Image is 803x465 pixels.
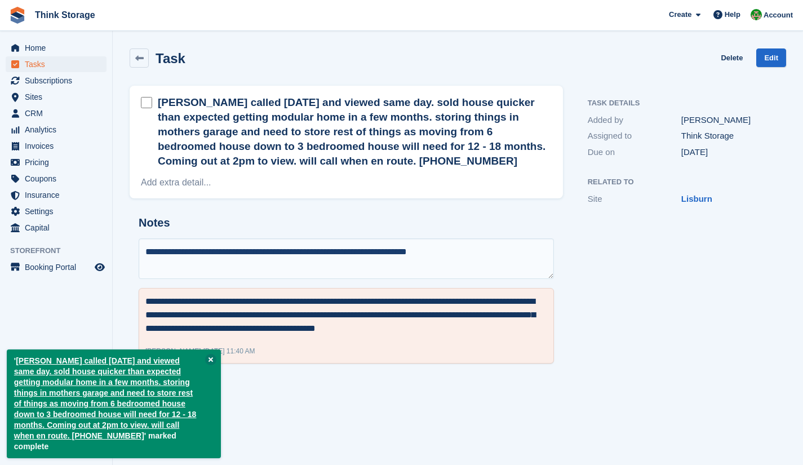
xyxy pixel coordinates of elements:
span: Sites [25,89,92,105]
a: menu [6,259,107,275]
h2: Task Details [588,99,775,108]
span: Subscriptions [25,73,92,88]
a: menu [6,122,107,138]
a: [PERSON_NAME] called [DATE] and viewed same day. sold house quicker than expected getting modular... [14,356,197,440]
div: Due on [588,146,681,159]
a: menu [6,203,107,219]
span: Capital [25,220,92,236]
span: Home [25,40,92,56]
span: Storefront [10,245,112,256]
a: menu [6,154,107,170]
span: Account [764,10,793,21]
span: Tasks [25,56,92,72]
span: Insurance [25,187,92,203]
div: Site [588,193,681,206]
a: Lisburn [681,194,712,203]
a: Edit [756,48,786,67]
img: stora-icon-8386f47178a22dfd0bd8f6a31ec36ba5ce8667c1dd55bd0f319d3a0aa187defe.svg [9,7,26,24]
a: menu [6,40,107,56]
a: menu [6,89,107,105]
a: menu [6,171,107,187]
span: Pricing [25,154,92,170]
div: Assigned to [588,130,681,143]
img: Sarah Mackie [751,9,762,20]
span: Settings [25,203,92,219]
div: Added by [588,114,681,127]
a: Delete [721,48,743,67]
a: menu [6,220,107,236]
span: Invoices [25,138,92,154]
span: Booking Portal [25,259,92,275]
a: Preview store [93,260,107,274]
span: Create [669,9,691,20]
a: menu [6,105,107,121]
span: Analytics [25,122,92,138]
div: Think Storage [681,130,775,143]
a: menu [6,56,107,72]
p: ' ' marked complete [7,349,221,458]
h2: Task [156,51,185,66]
span: [DATE] 11:40 AM [203,347,255,355]
a: menu [6,187,107,203]
a: menu [6,73,107,88]
div: [PERSON_NAME] [681,114,775,127]
span: Coupons [25,171,92,187]
h2: Related to [588,178,775,187]
div: [DATE] [681,146,775,159]
a: Add extra detail... [141,178,211,187]
span: Help [725,9,740,20]
a: menu [6,138,107,154]
h2: [PERSON_NAME] called [DATE] and viewed same day. sold house quicker than expected getting modular... [158,95,552,169]
h2: Notes [139,216,554,229]
span: CRM [25,105,92,121]
a: Think Storage [30,6,100,24]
